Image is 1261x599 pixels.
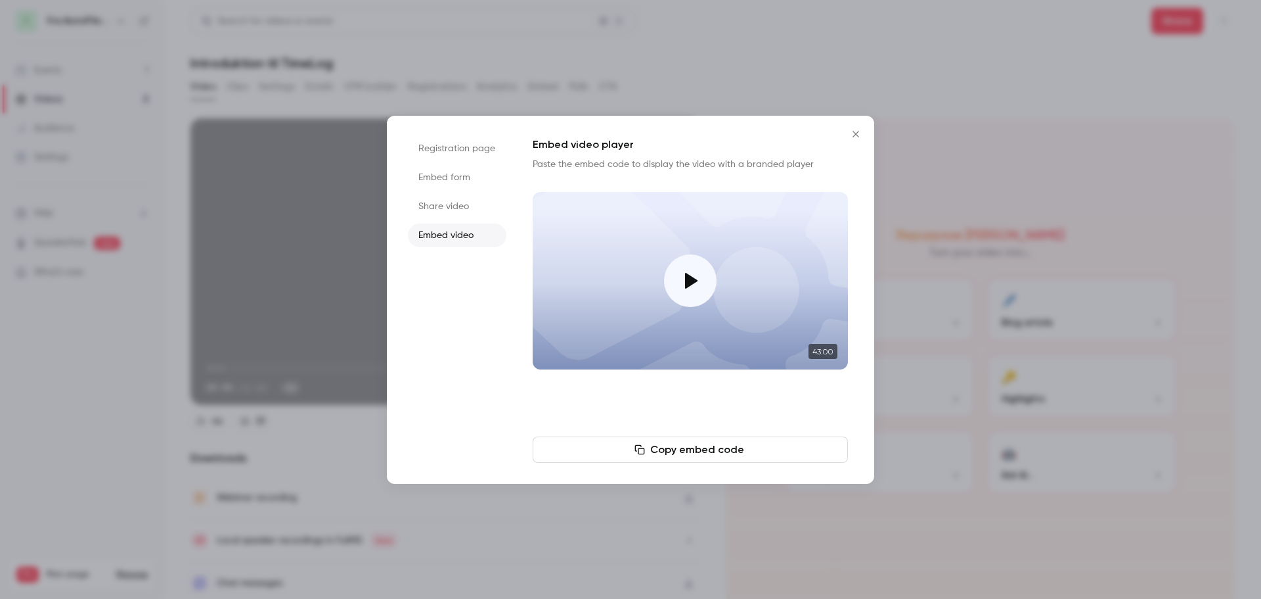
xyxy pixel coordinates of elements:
[408,195,506,218] li: Share video
[533,158,848,171] p: Paste the embed code to display the video with a branded player
[408,166,506,189] li: Embed form
[533,437,848,463] button: Copy embed code
[843,121,869,147] button: Close
[408,137,506,160] li: Registration page
[408,224,506,247] li: Embed video
[664,254,717,307] button: Play video
[808,344,837,359] time: 43:00
[533,137,848,153] h1: Embed video player
[533,192,848,370] section: Cover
